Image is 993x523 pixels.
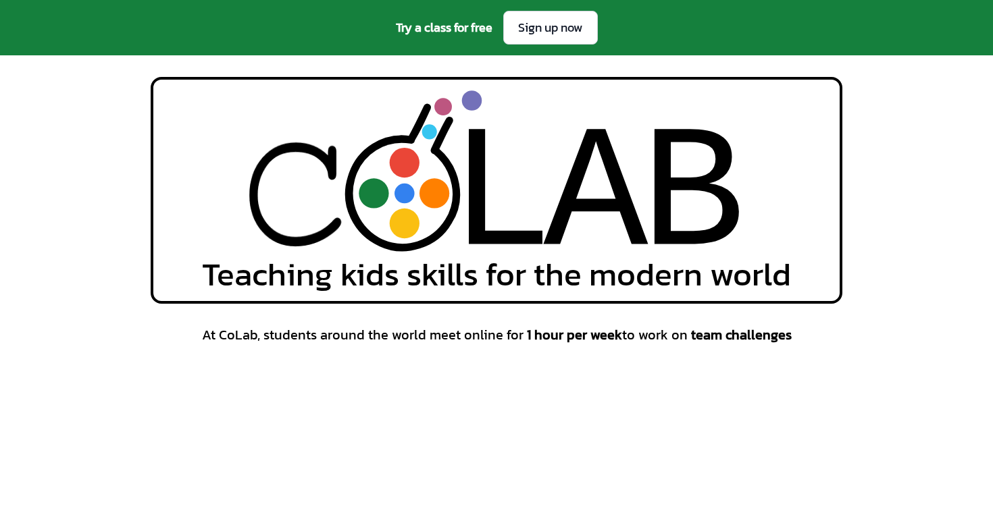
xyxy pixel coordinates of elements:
[544,93,648,302] div: A
[449,93,553,302] div: L
[641,93,746,302] div: B
[503,11,598,45] a: Sign up now
[691,325,792,345] span: team challenges
[202,325,792,344] span: At CoLab, students around the world meet online for to work on
[396,18,492,37] span: Try a class for free
[527,325,622,345] span: 1 hour per week
[202,258,791,290] span: Teaching kids skills for the modern world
